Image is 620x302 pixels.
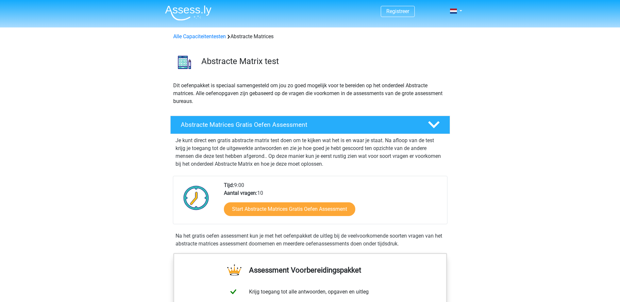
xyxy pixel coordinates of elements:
a: Abstracte Matrices Gratis Oefen Assessment [168,116,453,134]
b: Tijd: [224,182,234,188]
img: abstracte matrices [171,48,198,76]
img: Assessly [165,5,211,21]
a: Start Abstracte Matrices Gratis Oefen Assessment [224,202,355,216]
div: Na het gratis oefen assessment kun je met het oefenpakket de uitleg bij de veelvoorkomende soorte... [173,232,447,248]
a: Alle Capaciteitentesten [173,33,226,40]
img: Klok [180,181,213,214]
b: Aantal vragen: [224,190,257,196]
div: 9:00 10 [219,181,447,224]
p: Dit oefenpakket is speciaal samengesteld om jou zo goed mogelijk voor te bereiden op het onderdee... [173,82,447,105]
h3: Abstracte Matrix test [201,56,445,66]
p: Je kunt direct een gratis abstracte matrix test doen om te kijken wat het is en waar je staat. Na... [176,137,445,168]
a: Registreer [386,8,409,14]
div: Abstracte Matrices [171,33,450,41]
h4: Abstracte Matrices Gratis Oefen Assessment [181,121,417,128]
